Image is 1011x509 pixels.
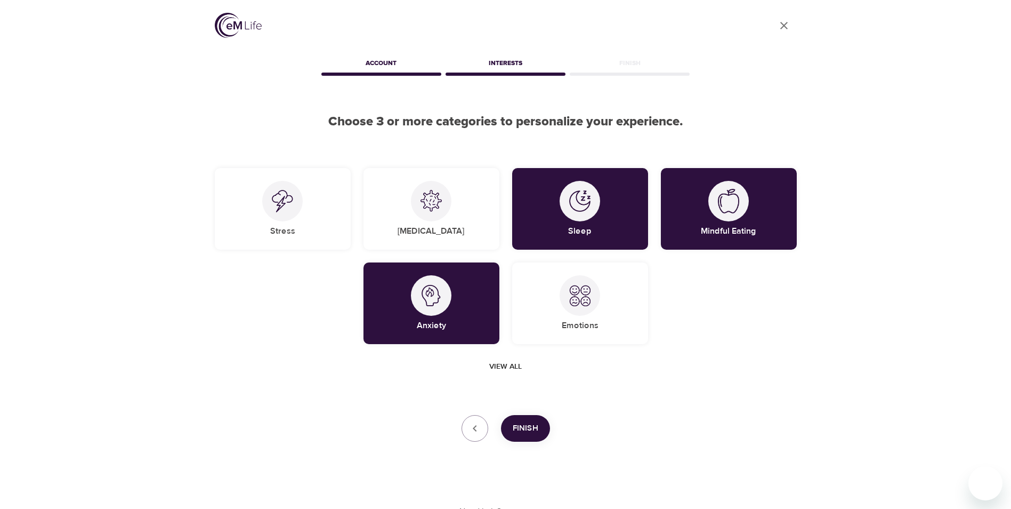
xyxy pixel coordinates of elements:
[968,466,1002,500] iframe: Button to launch messaging window
[485,357,526,377] button: View all
[420,190,442,212] img: COVID-19
[363,168,499,250] div: COVID-19[MEDICAL_DATA]
[562,320,598,331] h5: Emotions
[569,285,591,306] img: Emotions
[661,168,797,250] div: Mindful EatingMindful Eating
[215,13,262,38] img: logo
[489,360,522,373] span: View all
[718,189,739,213] img: Mindful Eating
[568,226,592,237] h5: Sleep
[363,263,499,344] div: AnxietyAnxiety
[270,226,295,237] h5: Stress
[512,168,648,250] div: SleepSleep
[701,226,756,237] h5: Mindful Eating
[215,168,351,250] div: StressStress
[417,320,446,331] h5: Anxiety
[272,190,293,212] img: Stress
[513,421,538,435] span: Finish
[420,285,442,306] img: Anxiety
[215,114,797,130] h2: Choose 3 or more categories to personalize your experience.
[771,13,797,38] a: close
[569,190,591,212] img: Sleep
[398,226,465,237] h5: [MEDICAL_DATA]
[501,415,550,442] button: Finish
[512,263,648,344] div: EmotionsEmotions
